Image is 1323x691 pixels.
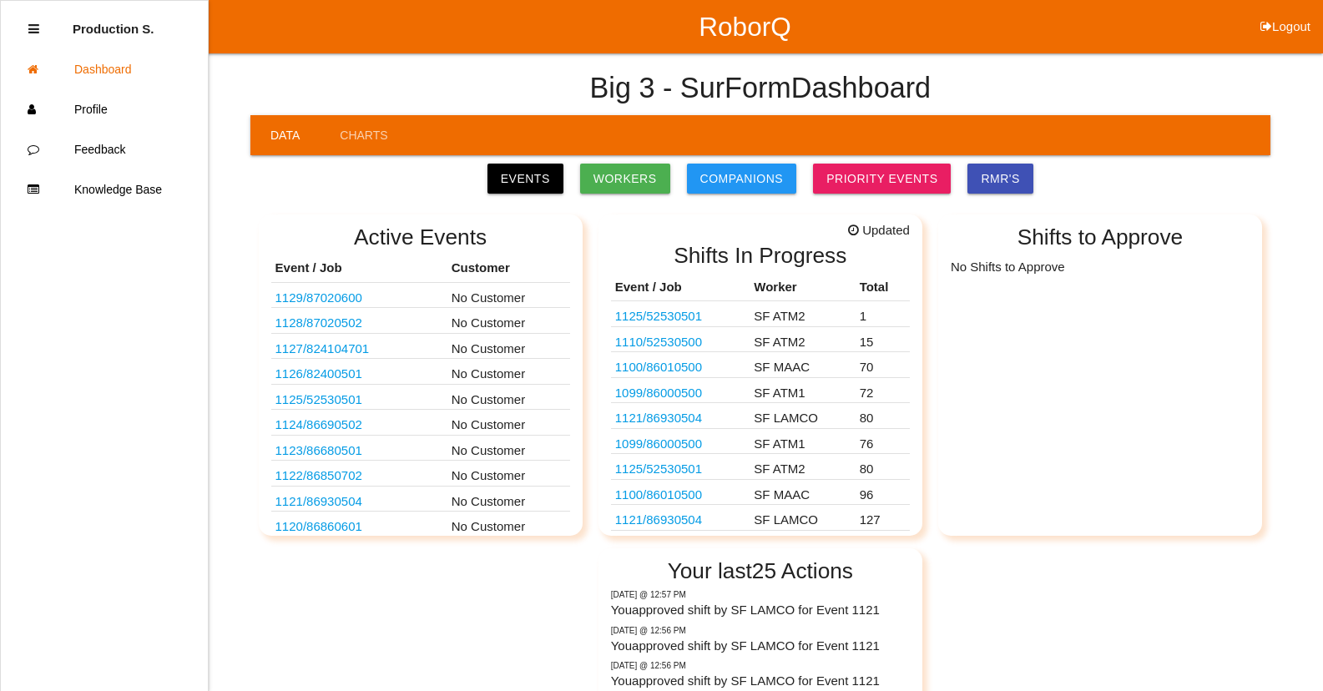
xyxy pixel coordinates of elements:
a: Dashboard [1,49,208,89]
a: Priority Events [813,164,951,194]
h2: Your last 25 Actions [611,559,910,583]
td: No Customer [447,461,570,487]
td: 1 [856,301,910,327]
td: No Customer [447,410,570,436]
td: TN1933 HF55M STATOR CORE [611,505,750,531]
div: Close [28,9,39,49]
td: 76 [856,428,910,454]
td: SF ATM2 [750,454,855,480]
td: SF ATM2 [750,326,855,352]
td: HEMI COVER TIMING CHAIN VAC TRAY 0CD86761 [611,301,750,327]
a: 1125/52530501 [275,392,362,406]
td: 0CD00022 LB BEV HALF SHAF PACKAGING [611,352,750,378]
td: No Customer [447,359,570,385]
a: 1126/82400501 [275,366,362,381]
a: Workers [580,164,670,194]
td: 15 [856,326,910,352]
h2: Active Events [271,225,570,250]
td: D1003101R04 - FAURECIA TOP PAD LID [271,333,447,359]
td: HONDA T90X SF 45 X 48 PALLETS [271,282,447,308]
td: SF MAAC [750,479,855,505]
td: No Customer [447,435,570,461]
a: Events [487,164,563,194]
td: No Customer [447,512,570,537]
td: No Customer [447,308,570,334]
td: HF55G TN1934 STARTER TRAY [271,512,447,537]
td: 0CD00020 STELLANTIS LB BEV HALF SHAFT [611,377,750,403]
tr: HEMI COVER TIMING CHAIN VAC TRAY 0CD86761 [611,326,910,352]
td: SF ATM1 [750,428,855,454]
td: SF MAAC [750,352,855,378]
a: 1099/86000500 [615,436,702,451]
td: 70 [856,352,910,378]
a: 1125/52530501 [615,462,702,476]
td: No Customer [447,384,570,410]
a: 1122/86850702 [275,468,362,482]
a: Profile [1,89,208,129]
tr: TN1933 HF55M STATOR CORE [611,505,910,531]
a: 1123/86680501 [275,443,362,457]
td: HEMI COVER TIMING CHAIN VAC TRAY 0CD86761 [611,454,750,480]
th: Total [856,274,910,301]
a: Companions [687,164,797,194]
td: SF ATM1 [750,377,855,403]
a: 1120/86860601 [275,519,362,533]
a: 1121/86930504 [615,411,702,425]
a: 1121/86930504 [615,512,702,527]
a: 1100/86010500 [615,360,702,374]
td: 80 [856,403,910,429]
p: You approved shift by SF LAMCO for Event 1121 [611,637,910,656]
p: Today @ 12:56 PM [611,659,910,672]
a: Charts [320,115,407,155]
a: RMR's [967,164,1033,194]
td: HEMI COVER TIMING CHAIN VAC TRAY 0CD86761 [271,384,447,410]
td: D1024160 - DEKA BATTERY [271,435,447,461]
a: 1127/824104701 [275,341,370,356]
tr: 0CD00020 STELLANTIS LB BEV HALF SHAFT [611,428,910,454]
td: 0CD00022 LB BEV HALF SHAF PACKAGING [611,479,750,505]
td: TN1933 HF55M STATOR CORE [611,403,750,429]
h4: Big 3 - SurForm Dashboard [590,73,932,104]
td: SF ATM2 [750,301,855,327]
h2: Shifts to Approve [951,225,1250,250]
td: No Customer [447,486,570,512]
tr: TN1933 HF55M STATOR CORE [611,403,910,429]
td: SF ATM1 [750,530,855,556]
a: 1124/86690502 [275,417,362,431]
td: HF55G TN1934 TRAY [271,461,447,487]
td: 72 [856,377,910,403]
a: 1100/86010500 [615,487,702,502]
p: Today @ 12:56 PM [611,624,910,637]
tr: HEMI COVER TIMING CHAIN VAC TRAY 0CD86761 [611,454,910,480]
a: Knowledge Base [1,169,208,209]
p: You approved shift by SF LAMCO for Event 1121 [611,672,910,691]
tr: 0CD00020 STELLANTIS LB BEV HALF SHAFT [611,530,910,556]
td: 31 [856,530,910,556]
td: 0CD00020 STELLANTIS LB BEV HALF SHAFT [611,428,750,454]
td: No Customer [447,282,570,308]
td: D1003101R04 - FAURECIA TOP PAD TRAY [271,359,447,385]
th: Event / Job [611,274,750,301]
p: Production Shifts [73,9,154,36]
a: 1099/86000500 [615,386,702,400]
td: D104465 - DEKA BATTERY - MEXICO [271,410,447,436]
a: Data [250,115,320,155]
tr: 0CD00020 STELLANTIS LB BEV HALF SHAFT [611,377,910,403]
td: HONDA T90X [271,308,447,334]
a: 1129/87020600 [275,290,362,305]
th: Worker [750,274,855,301]
a: Feedback [1,129,208,169]
td: 96 [856,479,910,505]
span: Updated [848,221,910,240]
h2: Shifts In Progress [611,244,910,268]
td: 0CD00020 STELLANTIS LB BEV HALF SHAFT [611,530,750,556]
td: TN1933 HF55M STATOR CORE [271,486,447,512]
td: 127 [856,505,910,531]
tr: HEMI COVER TIMING CHAIN VAC TRAY 0CD86761 [611,301,910,327]
tr: 0CD00022 LB BEV HALF SHAF PACKAGING [611,352,910,378]
a: 1125/52530501 [615,309,702,323]
td: HEMI COVER TIMING CHAIN VAC TRAY 0CD86761 [611,326,750,352]
td: SF LAMCO [750,403,855,429]
th: Event / Job [271,255,447,282]
a: 1128/87020502 [275,315,362,330]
